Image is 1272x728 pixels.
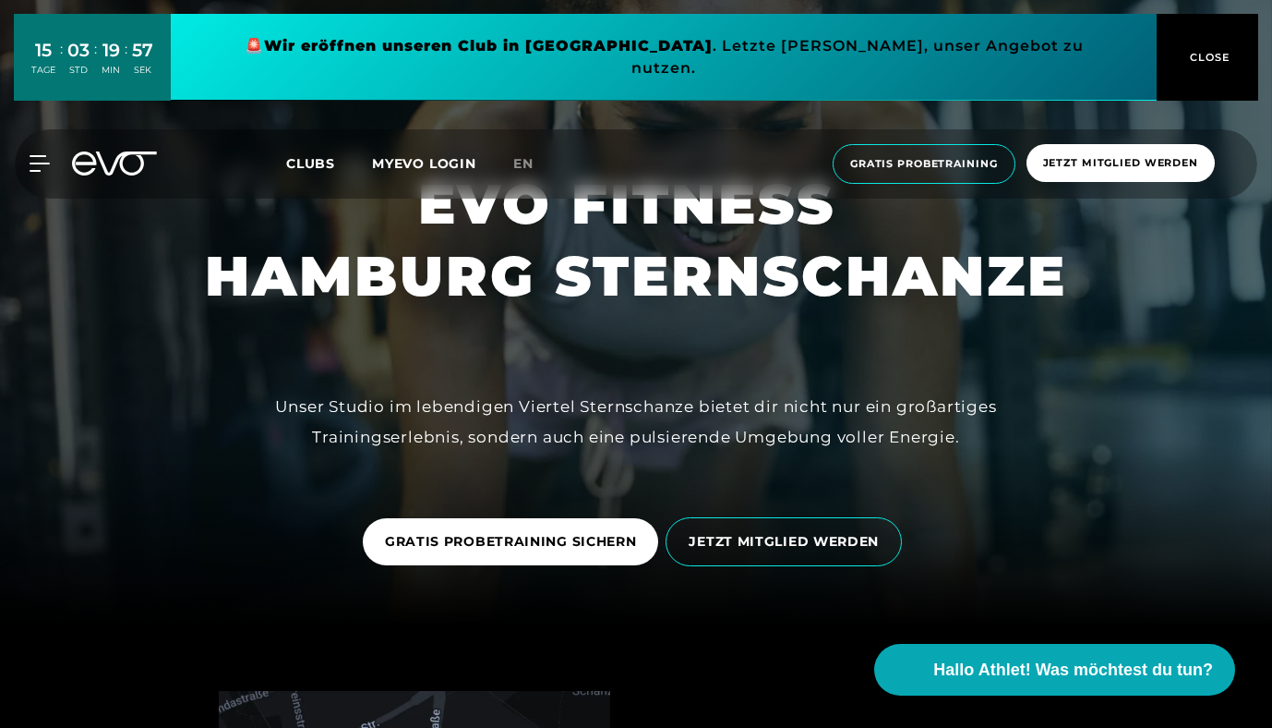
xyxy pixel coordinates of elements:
a: MYEVO LOGIN [372,155,476,172]
span: Jetzt Mitglied werden [1043,155,1198,171]
span: Hallo Athlet! Was möchtest du tun? [933,658,1213,683]
span: GRATIS PROBETRAINING SICHERN [385,532,637,552]
a: Gratis Probetraining [827,144,1021,184]
span: CLOSE [1185,49,1230,66]
a: JETZT MITGLIED WERDEN [666,504,909,580]
button: CLOSE [1157,14,1258,101]
a: Clubs [286,154,372,172]
a: GRATIS PROBETRAINING SICHERN [363,504,666,579]
span: Gratis Probetraining [850,156,998,172]
a: Jetzt Mitglied werden [1021,144,1220,184]
button: Hallo Athlet! Was möchtest du tun? [874,644,1235,696]
div: TAGE [31,64,55,77]
div: MIN [102,64,120,77]
a: en [513,153,556,175]
div: SEK [132,64,153,77]
div: : [94,39,97,88]
div: 57 [132,37,153,64]
div: 03 [67,37,90,64]
div: : [60,39,63,88]
span: JETZT MITGLIED WERDEN [689,532,879,552]
span: Clubs [286,155,335,172]
h1: EVO FITNESS HAMBURG STERNSCHANZE [205,168,1067,312]
div: STD [67,64,90,77]
span: en [513,155,534,172]
div: Unser Studio im lebendigen Viertel Sternschanze bietet dir nicht nur ein großartiges Trainingserl... [221,392,1051,452]
div: : [125,39,127,88]
div: 19 [102,37,120,64]
div: 15 [31,37,55,64]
